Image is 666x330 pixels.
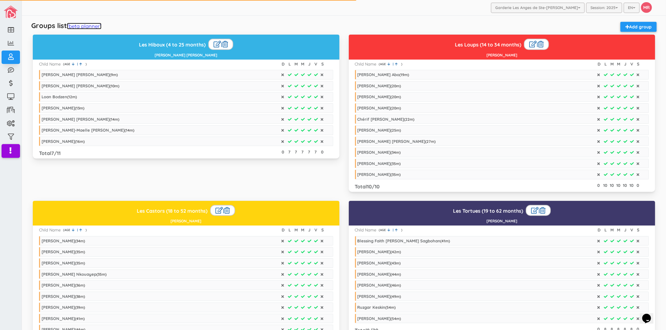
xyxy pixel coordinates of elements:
div: J [307,227,312,233]
div: J [623,61,628,67]
div: L [603,227,608,233]
div: | [526,205,551,216]
span: ( m) [404,117,415,122]
span: 13 [76,106,80,110]
div: D [597,227,601,233]
div: [PERSON_NAME] [42,305,85,310]
div: M [294,227,299,233]
span: 20 [392,84,397,88]
span: | [392,228,395,232]
h3: Les Tortues (19 to 62 months) [351,205,653,216]
img: image [4,6,18,18]
div: [PERSON_NAME] Abo [358,72,409,77]
iframe: chat widget [640,305,660,324]
span: ( [379,228,380,232]
span: | [392,62,395,66]
div: M [294,61,299,67]
span: ( m) [426,139,436,144]
div: [PERSON_NAME] [42,238,85,243]
div: V [629,61,634,67]
span: AGE [380,62,388,66]
h3: Les Hiboux (4 to 25 months) [35,39,337,50]
span: ( m) [391,150,401,155]
span: ( m) [400,72,409,77]
span: 41 [442,239,446,243]
span: 36 [76,283,80,288]
span: ( m) [125,128,134,133]
span: 7 [51,150,54,156]
span: ( m) [391,250,401,254]
div: | [208,39,233,50]
div: 0 [596,182,601,188]
div: V [314,61,318,67]
span: 12 [68,95,72,99]
span: ( m) [391,272,401,277]
div: [PERSON_NAME] [PERSON_NAME] [42,72,118,77]
span: 35 [392,172,396,177]
div: [PERSON_NAME] [358,172,401,177]
span: ( m) [391,161,401,166]
span: 16 [76,139,80,144]
div: [PERSON_NAME] [358,94,401,99]
div: 0 [636,182,640,188]
span: 27 [427,139,431,144]
div: [PERSON_NAME] Nkouayep [42,272,106,277]
span: ( m) [391,172,401,177]
span: ( m) [110,117,119,122]
span: 14 [126,128,130,133]
div: L [288,61,292,67]
span: ( m) [391,294,401,299]
h3: Total /11 [39,151,61,156]
span: 41 [76,316,80,321]
span: 35 [76,250,80,254]
span: 54 [387,305,391,310]
div: J [307,61,312,67]
span: ) [402,228,403,232]
span: ( m) [96,272,106,277]
span: 49 [392,294,397,299]
div: 0 [320,149,325,155]
span: 34 [392,150,396,155]
span: ) [86,62,87,66]
span: ( m) [75,239,85,243]
div: Child Name [355,227,377,233]
h5: Groups list [31,22,101,29]
span: ( m) [75,139,85,144]
div: [PERSON_NAME] [42,283,85,288]
div: 7 [313,149,318,155]
span: AGE [64,62,72,66]
span: ( m) [75,250,85,254]
div: [PERSON_NAME] [42,294,85,299]
div: S [636,61,641,67]
span: ( m) [391,106,401,110]
div: 10 [609,182,614,188]
div: 0 [281,149,285,155]
div: 10 [603,182,608,188]
h5: [PERSON_NAME] [PERSON_NAME] [35,53,337,57]
div: | [210,205,235,216]
div: [PERSON_NAME] [PERSON_NAME] [358,139,436,144]
span: ( [379,62,380,66]
span: ( m) [75,283,85,288]
div: [PERSON_NAME] [358,283,401,288]
div: Child Name [355,61,377,67]
div: [PERSON_NAME] [42,139,85,144]
a: Add group [620,22,657,32]
span: | [76,62,79,66]
div: [PERSON_NAME] [42,249,85,254]
span: ( m) [75,305,85,310]
a: | [388,228,395,232]
span: ( m) [391,316,401,321]
div: [PERSON_NAME] [358,83,401,88]
div: 10 [623,182,627,188]
span: ( m) [391,84,401,88]
div: M [616,61,621,67]
span: 35 [76,261,80,265]
div: M [616,227,621,233]
a: (beta planner) [67,23,101,29]
span: ( m) [391,95,401,99]
div: V [629,227,634,233]
span: 35 [392,161,396,166]
a: | [72,228,79,232]
div: [PERSON_NAME] [PERSON_NAME] [42,117,119,122]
